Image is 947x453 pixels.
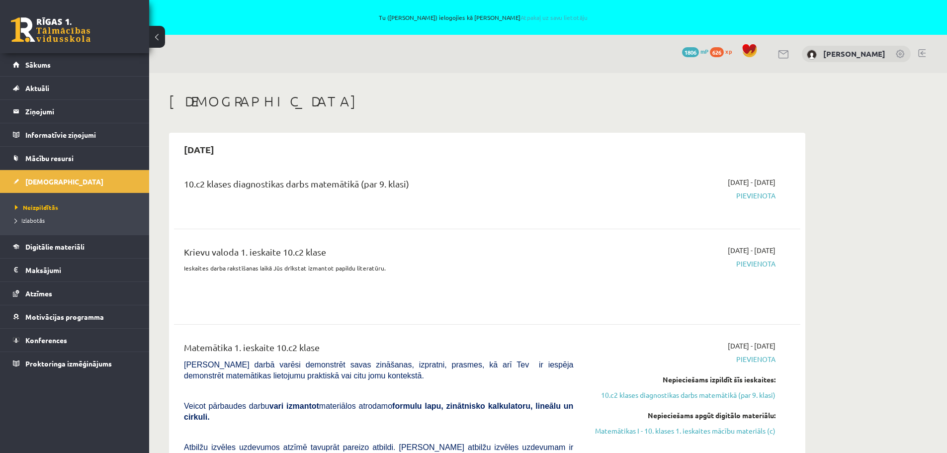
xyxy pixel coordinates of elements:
[11,17,90,42] a: Rīgas 1. Tālmācības vidusskola
[13,123,137,146] a: Informatīvie ziņojumi
[588,354,775,364] span: Pievienota
[13,53,137,76] a: Sākums
[25,100,137,123] legend: Ziņojumi
[13,77,137,99] a: Aktuāli
[710,47,737,55] a: 626 xp
[823,49,885,59] a: [PERSON_NAME]
[728,341,775,351] span: [DATE] - [DATE]
[682,47,708,55] a: 1806 mP
[13,147,137,170] a: Mācību resursi
[13,235,137,258] a: Digitālie materiāli
[588,410,775,421] div: Nepieciešams apgūt digitālo materiālu:
[114,14,853,20] span: Tu ([PERSON_NAME]) ielogojies kā [PERSON_NAME]
[13,170,137,193] a: [DEMOGRAPHIC_DATA]
[25,60,51,69] span: Sākums
[25,359,112,368] span: Proktoringa izmēģinājums
[184,402,573,421] b: formulu lapu, zinātnisko kalkulatoru, lineālu un cirkuli.
[269,402,319,410] b: vari izmantot
[728,245,775,256] span: [DATE] - [DATE]
[184,264,573,272] p: Ieskaites darba rakstīšanas laikā Jūs drīkstat izmantot papildu literatūru.
[15,203,139,212] a: Neizpildītās
[25,312,104,321] span: Motivācijas programma
[184,341,573,359] div: Matemātika 1. ieskaite 10.c2 klase
[184,245,573,264] div: Krievu valoda 1. ieskaite 10.c2 klase
[25,154,74,163] span: Mācību resursi
[15,216,139,225] a: Izlabotās
[15,203,58,211] span: Neizpildītās
[25,242,85,251] span: Digitālie materiāli
[25,259,137,281] legend: Maksājumi
[520,13,588,21] a: Atpakaļ uz savu lietotāju
[710,47,724,57] span: 626
[169,93,805,110] h1: [DEMOGRAPHIC_DATA]
[728,177,775,187] span: [DATE] - [DATE]
[588,190,775,201] span: Pievienota
[807,50,817,60] img: Margarita Petruse
[25,177,103,186] span: [DEMOGRAPHIC_DATA]
[25,123,137,146] legend: Informatīvie ziņojumi
[588,374,775,385] div: Nepieciešams izpildīt šīs ieskaites:
[588,259,775,269] span: Pievienota
[700,47,708,55] span: mP
[13,329,137,352] a: Konferences
[682,47,699,57] span: 1806
[15,216,45,224] span: Izlabotās
[184,361,573,380] span: [PERSON_NAME] darbā varēsi demonstrēt savas zināšanas, izpratni, prasmes, kā arī Tev ir iespēja d...
[588,426,775,436] a: Matemātikas I - 10. klases 1. ieskaites mācību materiāls (c)
[25,289,52,298] span: Atzīmes
[13,100,137,123] a: Ziņojumi
[174,138,224,161] h2: [DATE]
[13,305,137,328] a: Motivācijas programma
[184,402,573,421] span: Veicot pārbaudes darbu materiālos atrodamo
[184,177,573,195] div: 10.c2 klases diagnostikas darbs matemātikā (par 9. klasi)
[13,352,137,375] a: Proktoringa izmēģinājums
[588,390,775,400] a: 10.c2 klases diagnostikas darbs matemātikā (par 9. klasi)
[25,336,67,345] span: Konferences
[13,282,137,305] a: Atzīmes
[13,259,137,281] a: Maksājumi
[725,47,732,55] span: xp
[25,84,49,92] span: Aktuāli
